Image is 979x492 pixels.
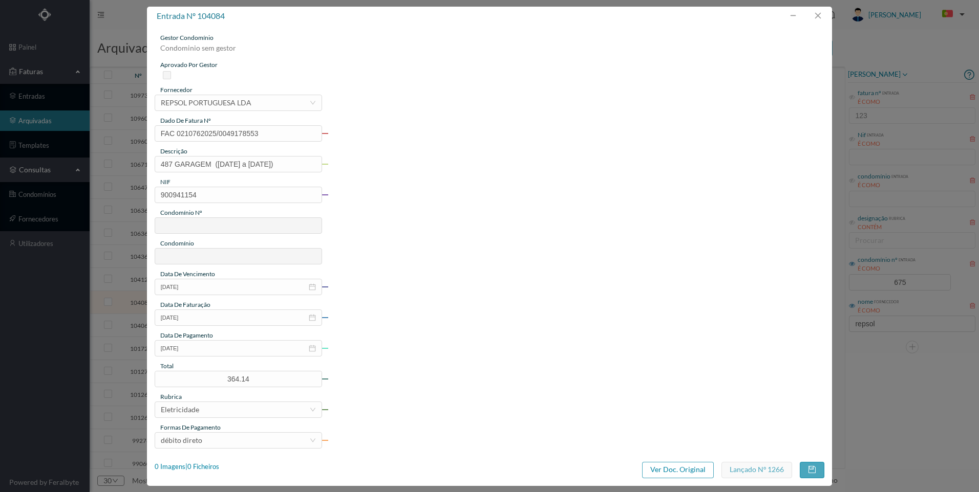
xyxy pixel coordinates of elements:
div: Condominio sem gestor [155,42,322,60]
div: 0 Imagens | 0 Ficheiros [155,462,219,472]
i: icon: calendar [309,283,316,290]
span: fornecedor [160,86,193,94]
span: entrada nº 104084 [157,11,225,20]
span: condomínio [160,239,194,247]
i: icon: calendar [309,345,316,352]
span: data de pagamento [160,331,213,339]
i: icon: down [310,407,316,413]
span: rubrica [160,393,182,400]
span: Formas de Pagamento [160,423,221,431]
span: gestor condomínio [160,34,214,41]
i: icon: down [310,437,316,443]
div: débito direto [161,433,202,448]
button: Ver Doc. Original [642,462,714,478]
span: descrição [160,147,187,155]
span: aprovado por gestor [160,61,218,69]
div: Eletricidade [161,402,199,417]
span: NIF [160,178,171,186]
button: Lançado nº 1266 [721,462,792,478]
span: data de vencimento [160,270,215,278]
i: icon: down [310,100,316,106]
span: data de faturação [160,301,210,308]
button: PT [934,6,969,23]
span: dado de fatura nº [160,117,211,124]
i: icon: calendar [309,314,316,321]
span: total [160,362,174,370]
div: REPSOL PORTUGUESA LDA [161,95,251,110]
span: condomínio nº [160,209,202,216]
